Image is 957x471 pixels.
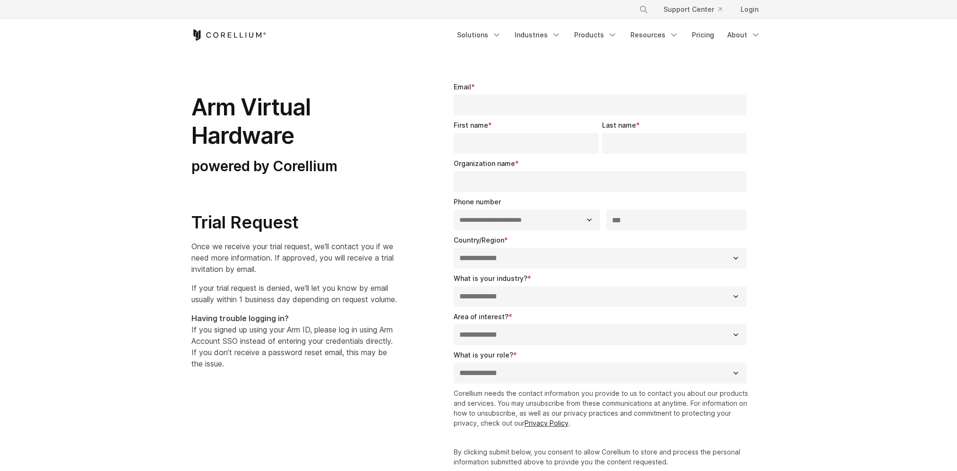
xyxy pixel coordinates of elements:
div: Navigation Menu [451,26,766,44]
span: Phone number [454,198,501,206]
div: Navigation Menu [628,1,766,18]
span: If you signed up using your Arm ID, please log in using Arm Account SSO instead of entering your ... [191,314,393,368]
a: Resources [625,26,684,44]
span: Area of interest? [454,313,509,321]
a: Products [569,26,623,44]
a: Support Center [656,1,729,18]
button: Search [635,1,652,18]
span: What is your role? [454,351,513,359]
a: Login [733,1,766,18]
h3: powered by Corellium [191,157,397,175]
h2: Trial Request [191,212,397,233]
span: What is your industry? [454,274,527,282]
span: Once we receive your trial request, we'll contact you if we need more information. If approved, y... [191,242,394,274]
span: First name [454,121,488,129]
a: Corellium Home [191,29,267,41]
a: Pricing [686,26,720,44]
strong: Having trouble logging in? [191,314,289,323]
a: Solutions [451,26,507,44]
span: Last name [602,121,636,129]
span: Email [454,83,471,91]
p: By clicking submit below, you consent to allow Corellium to store and process the personal inform... [454,447,751,467]
a: About [722,26,766,44]
span: If your trial request is denied, we'll let you know by email usually within 1 business day depend... [191,283,397,304]
span: Country/Region [454,236,504,244]
a: Privacy Policy [525,419,569,427]
h1: Arm Virtual Hardware [191,93,397,150]
span: Organization name [454,159,515,167]
a: Industries [509,26,567,44]
p: Corellium needs the contact information you provide to us to contact you about our products and s... [454,388,751,428]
